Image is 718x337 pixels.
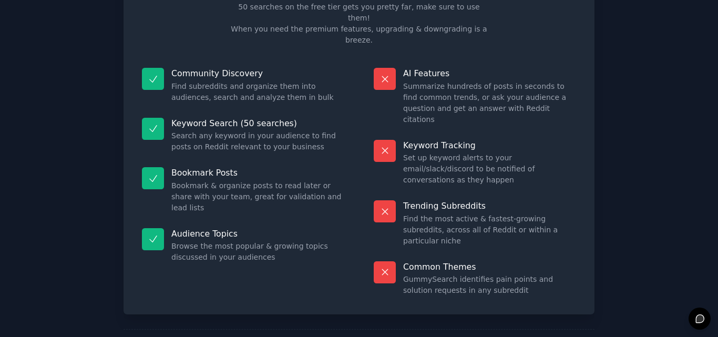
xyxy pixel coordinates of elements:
p: Keyword Tracking [403,140,576,151]
p: Community Discovery [171,68,344,79]
p: Common Themes [403,261,576,272]
p: AI Features [403,68,576,79]
dd: Find the most active & fastest-growing subreddits, across all of Reddit or within a particular niche [403,213,576,247]
dd: Summarize hundreds of posts in seconds to find common trends, or ask your audience a question and... [403,81,576,125]
dd: Set up keyword alerts to your email/slack/discord to be notified of conversations as they happen [403,152,576,186]
p: Trending Subreddits [403,200,576,211]
dd: GummySearch identifies pain points and solution requests in any subreddit [403,274,576,296]
dd: Browse the most popular & growing topics discussed in your audiences [171,241,344,263]
p: Bookmark Posts [171,167,344,178]
dd: Find subreddits and organize them into audiences, search and analyze them in bulk [171,81,344,103]
p: Audience Topics [171,228,344,239]
p: 50 searches on the free tier gets you pretty far, make sure to use them! When you need the premiu... [227,2,491,46]
dd: Bookmark & organize posts to read later or share with your team, great for validation and lead lists [171,180,344,213]
dd: Search any keyword in your audience to find posts on Reddit relevant to your business [171,130,344,152]
p: Keyword Search (50 searches) [171,118,344,129]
